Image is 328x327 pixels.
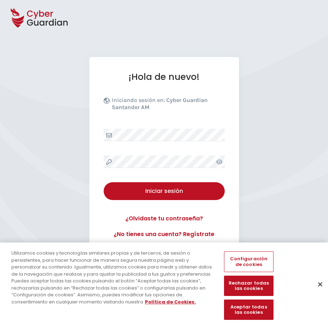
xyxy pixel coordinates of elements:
[104,214,225,223] a: ¿Olvidaste tu contraseña?
[104,71,225,82] h1: ¡Hola de nuevo!
[145,298,196,305] a: Más información sobre su privacidad, se abre en una nueva pestaña
[104,230,225,239] a: ¿No tienes una cuenta? Regístrate
[112,97,208,111] b: Cyber Guardian Santander AM
[104,182,225,200] button: Iniciar sesión
[224,276,273,296] button: Rechazar todas las cookies
[109,187,219,195] div: Iniciar sesión
[112,97,223,114] p: Iniciando sesión en:
[11,250,214,305] div: Utilizamos cookies y tecnologías similares propias y de terceros, de sesión o persistentes, para ...
[312,276,328,292] button: Cerrar
[224,251,273,272] button: Configuración de cookies, Abre el cuadro de diálogo del centro de preferencias.
[224,300,273,320] button: Aceptar todas las cookies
